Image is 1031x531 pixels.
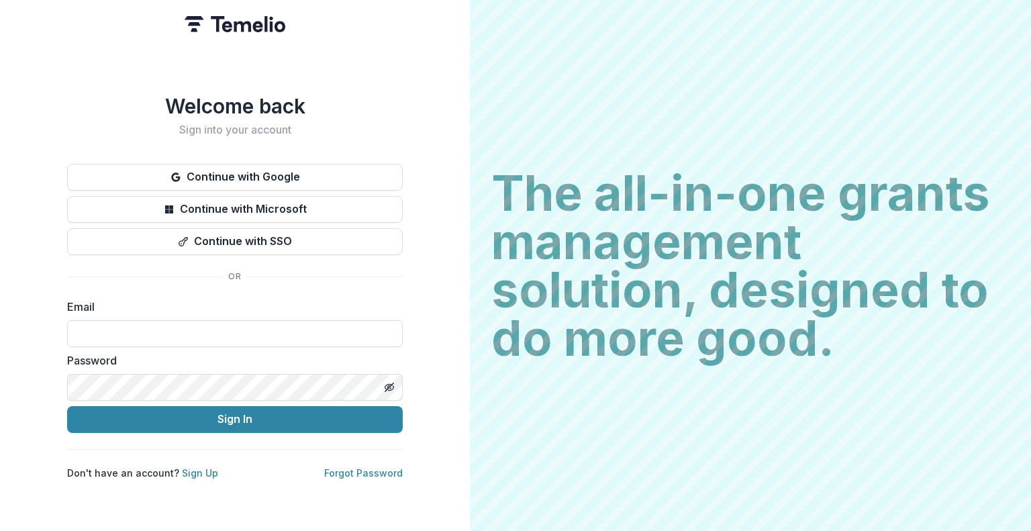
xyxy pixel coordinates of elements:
button: Continue with SSO [67,228,403,255]
button: Sign In [67,406,403,433]
label: Password [67,352,395,369]
img: Temelio [185,16,285,32]
button: Continue with Microsoft [67,196,403,223]
a: Forgot Password [324,467,403,479]
button: Toggle password visibility [379,377,400,398]
p: Don't have an account? [67,466,218,480]
button: Continue with Google [67,164,403,191]
h1: Welcome back [67,94,403,118]
a: Sign Up [182,467,218,479]
h2: Sign into your account [67,124,403,136]
label: Email [67,299,395,315]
